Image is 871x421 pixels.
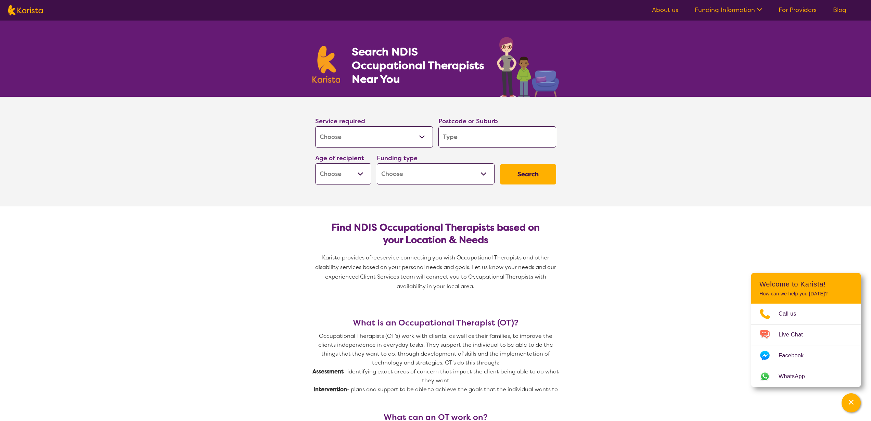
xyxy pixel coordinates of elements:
a: About us [652,6,678,14]
p: - identifying exact areas of concern that impact the client being able to do what they want [312,367,559,385]
p: How can we help you [DATE]? [759,291,853,297]
a: For Providers [779,6,817,14]
span: Facebook [779,350,812,361]
span: service connecting you with Occupational Therapists and other disability services based on your p... [315,254,558,290]
span: WhatsApp [779,371,813,382]
ul: Choose channel [751,304,861,387]
button: Search [500,164,556,184]
img: occupational-therapy [497,37,559,97]
a: Funding Information [695,6,762,14]
a: Blog [833,6,846,14]
span: free [369,254,380,261]
label: Postcode or Suburb [438,117,498,125]
p: - plans and support to be able to achieve the goals that the individual wants to [312,385,559,394]
h2: Find NDIS Occupational Therapists based on your Location & Needs [321,221,551,246]
a: Web link opens in a new tab. [751,366,861,387]
strong: Intervention [313,386,347,393]
h2: Welcome to Karista! [759,280,853,288]
span: Live Chat [779,330,811,340]
label: Age of recipient [315,154,364,162]
span: Call us [779,309,805,319]
input: Type [438,126,556,148]
h1: Search NDIS Occupational Therapists Near You [352,45,485,86]
p: Occupational Therapists (OT’s) work with clients, as well as their families, to improve the clien... [312,332,559,367]
div: Channel Menu [751,273,861,387]
label: Service required [315,117,365,125]
label: Funding type [377,154,418,162]
img: Karista logo [312,46,341,83]
button: Channel Menu [842,393,861,412]
h3: What is an Occupational Therapist (OT)? [312,318,559,328]
strong: Assessment [312,368,344,375]
span: Karista provides a [322,254,369,261]
img: Karista logo [8,5,43,15]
